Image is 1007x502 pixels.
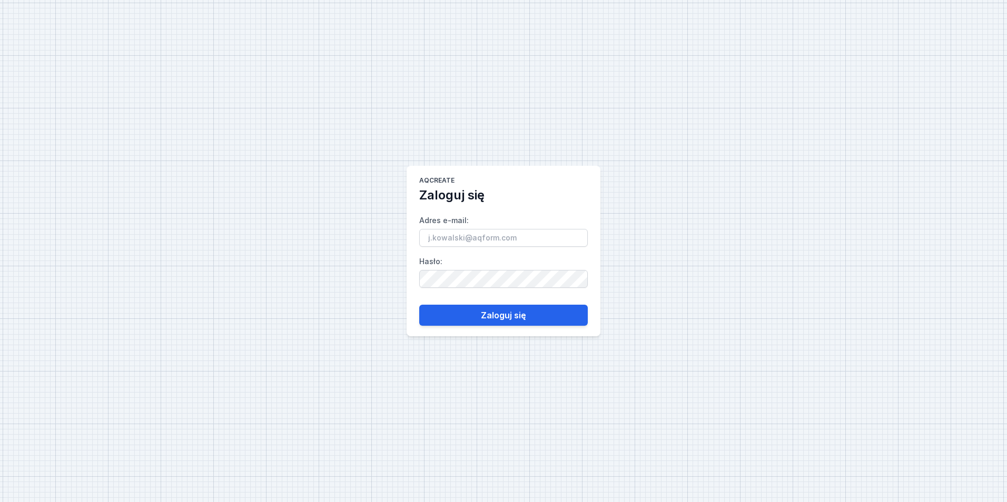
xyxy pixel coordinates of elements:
input: Adres e-mail: [419,229,588,247]
h1: AQcreate [419,176,455,187]
button: Zaloguj się [419,305,588,326]
h2: Zaloguj się [419,187,485,204]
label: Adres e-mail : [419,212,588,247]
input: Hasło: [419,270,588,288]
label: Hasło : [419,253,588,288]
